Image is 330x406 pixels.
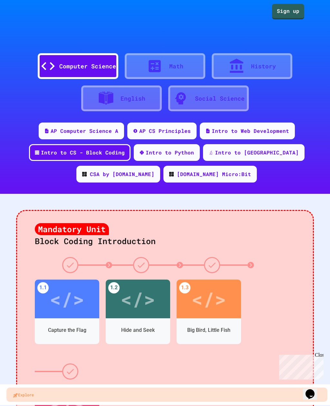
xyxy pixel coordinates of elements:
[191,284,226,313] div: </>
[6,388,327,402] a: Explore
[51,127,118,135] div: AP Computer Science A
[82,172,87,176] img: CODE_logo_RGB.png
[146,149,194,156] div: Intro to Python
[251,62,276,71] div: History
[179,282,190,293] div: 1.3
[3,3,44,41] div: Chat with us now!Close
[59,62,116,71] div: Computer Science
[215,149,299,156] div: Intro to [GEOGRAPHIC_DATA]
[108,282,120,293] div: 1.2
[121,94,145,103] div: English
[50,284,84,313] div: </>
[121,326,155,334] div: Hide and Seek
[187,326,230,334] div: Big Bird, Little Fish
[169,172,174,176] img: CODE_logo_RGB.png
[37,282,49,293] div: 1.1
[195,94,245,103] div: Social Science
[169,62,183,71] div: Math
[90,170,154,178] div: CSA by [DOMAIN_NAME]
[48,326,86,334] div: Capture the Flag
[177,170,251,178] div: [DOMAIN_NAME] Micro:Bit
[41,149,125,156] div: Intro to CS - Block Coding
[272,4,304,19] a: Sign up
[303,380,324,400] iframe: chat widget
[212,127,289,135] div: Intro to Web Development
[35,216,295,247] div: Block Coding Introduction
[139,127,191,135] div: AP CS Principles
[277,352,324,380] iframe: chat widget
[121,284,155,313] div: </>
[35,223,109,235] div: Mandatory Unit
